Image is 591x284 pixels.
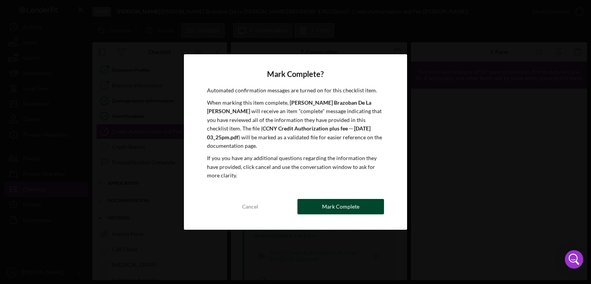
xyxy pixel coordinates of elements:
div: Cancel [242,199,258,214]
button: Cancel [207,199,294,214]
div: Mark Complete [322,199,359,214]
p: If you you have any additional questions regarding the information they have provided, click canc... [207,154,384,180]
button: Mark Complete [297,199,384,214]
div: Open Intercom Messenger [565,250,583,269]
h4: Mark Complete? [207,70,384,79]
p: Automated confirmation messages are turned on for this checklist item. [207,86,384,95]
b: CCNY Credit Authorization plus fee -- [DATE] 03_25pm.pdf [207,125,371,140]
p: When marking this item complete, will receive an item "complete" message indicating that you have... [207,99,384,150]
